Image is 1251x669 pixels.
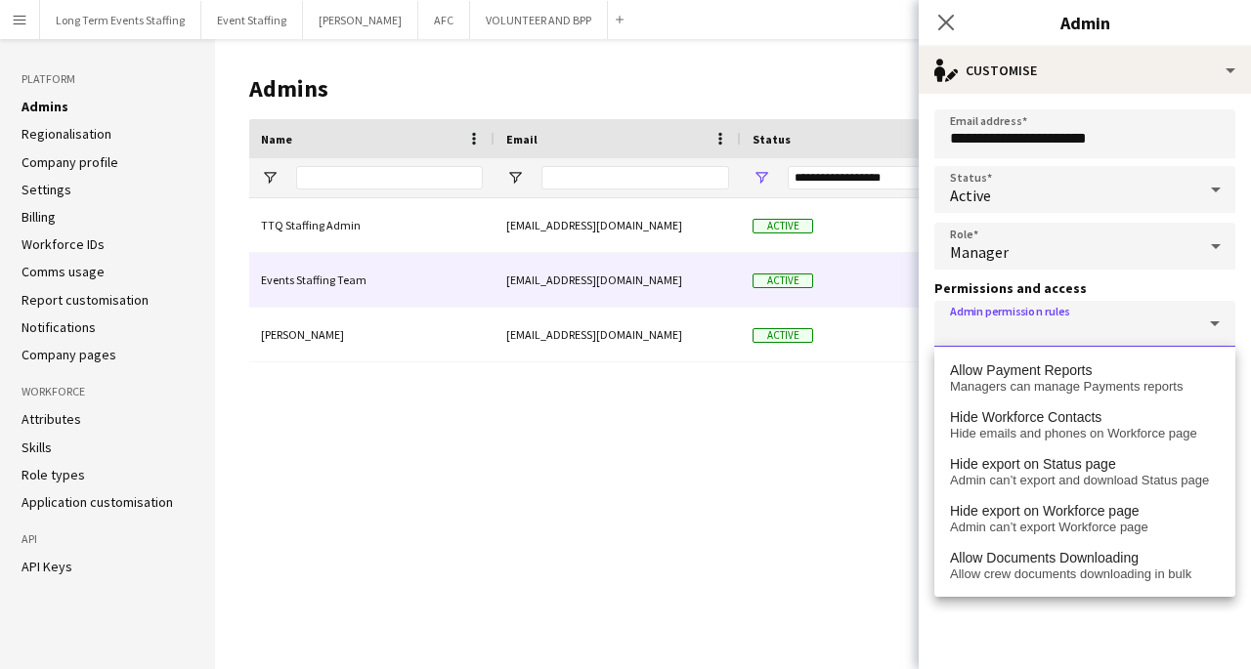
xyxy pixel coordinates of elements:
span: Email [506,132,538,146]
button: Long Term Events Staffing [40,1,201,39]
div: [EMAIL_ADDRESS][DOMAIN_NAME] [495,308,741,361]
button: Open Filter Menu [506,169,524,187]
span: Active [753,273,813,288]
span: Allow crew documents downloading in bulk [950,566,1220,582]
a: Settings [22,181,71,198]
a: Workforce IDs [22,235,105,253]
h3: Platform [22,70,194,88]
a: Admins [22,98,68,115]
span: Managers can manage Payments reports [950,379,1220,395]
button: VOLUNTEER AND BPP [470,1,608,39]
a: Comms usage [22,263,105,280]
span: Name [261,132,292,146]
h1: Admins [249,74,1070,104]
span: Active [950,186,991,205]
span: Hide emails and phones on Workforce page [950,426,1220,441]
span: Admin can’t export Workforce page [950,520,1220,535]
div: Events Staffing Team [249,253,495,307]
div: [EMAIL_ADDRESS][DOMAIN_NAME] [495,198,741,252]
span: Allow Payment Reports [950,362,1093,379]
a: Skills [22,439,52,456]
a: Attributes [22,410,81,428]
div: Customise [919,47,1251,94]
h3: Workforce [22,383,194,400]
input: Email Filter Input [541,166,729,189]
div: [PERSON_NAME] [249,308,495,361]
span: Active [753,219,813,233]
h3: Admin [919,10,1251,35]
a: API Keys [22,558,72,575]
div: TTQ Staffing Admin [249,198,495,252]
h3: Permissions and access [934,279,1235,297]
span: Active [753,328,813,343]
a: Application customisation [22,493,173,511]
button: AFC [418,1,470,39]
mat-chip-grid: Select additional permissions or deny access [950,324,1220,339]
a: Company pages [22,346,116,363]
button: Open Filter Menu [261,169,279,187]
a: Billing [22,208,56,226]
a: Report customisation [22,291,149,309]
input: Name Filter Input [296,166,483,189]
button: Open Filter Menu [753,169,770,187]
span: Hide export on Status page [950,456,1116,473]
span: Status [753,132,791,146]
button: Event Staffing [201,1,303,39]
span: Allow Developer Access [950,597,1096,613]
h3: API [22,530,194,548]
span: Manager [950,242,1009,262]
a: Company profile [22,153,118,171]
span: Hide export on Workforce page [950,503,1140,520]
button: [PERSON_NAME] [303,1,418,39]
a: Notifications [22,318,96,336]
span: Hide Workforce Contacts [950,409,1101,426]
span: Admin can’t export and download Status page [950,473,1220,488]
div: [EMAIL_ADDRESS][DOMAIN_NAME] [495,253,741,307]
span: Allow Documents Downloading [950,550,1139,566]
a: Regionalisation [22,125,111,143]
a: Role types [22,466,85,483]
mat-label: Admin permission rules [950,304,1069,318]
